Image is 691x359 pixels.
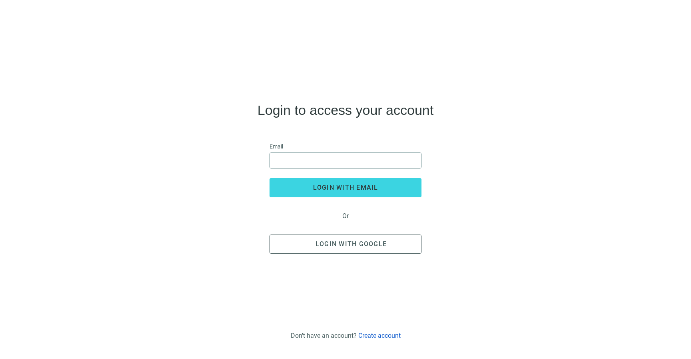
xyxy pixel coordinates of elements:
span: Email [270,142,283,151]
span: Or [336,212,355,220]
div: Don't have an account? [291,332,401,339]
h4: Login to access your account [258,104,433,116]
button: Login with Google [270,235,421,254]
span: login with email [313,184,378,191]
button: login with email [270,178,421,197]
a: Create account [358,332,401,339]
span: Login with Google [316,240,387,248]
